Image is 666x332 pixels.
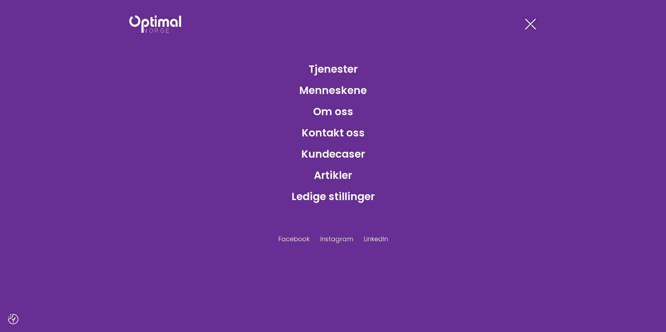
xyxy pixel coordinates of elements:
[294,79,372,102] a: Menneskene
[364,234,388,244] a: LinkedIn
[8,314,18,324] button: Consent preferences
[8,314,18,324] img: Revisit consent button
[303,58,363,80] a: Tjenester
[296,121,370,144] a: Kontakt oss
[286,185,380,208] a: Ledige stillinger
[278,234,310,244] a: Facebook
[129,15,181,33] img: Optimal Norway
[320,234,353,244] a: Instagram
[308,100,359,123] a: Om oss
[308,164,358,187] a: Artikler
[296,143,371,165] a: Kundecaser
